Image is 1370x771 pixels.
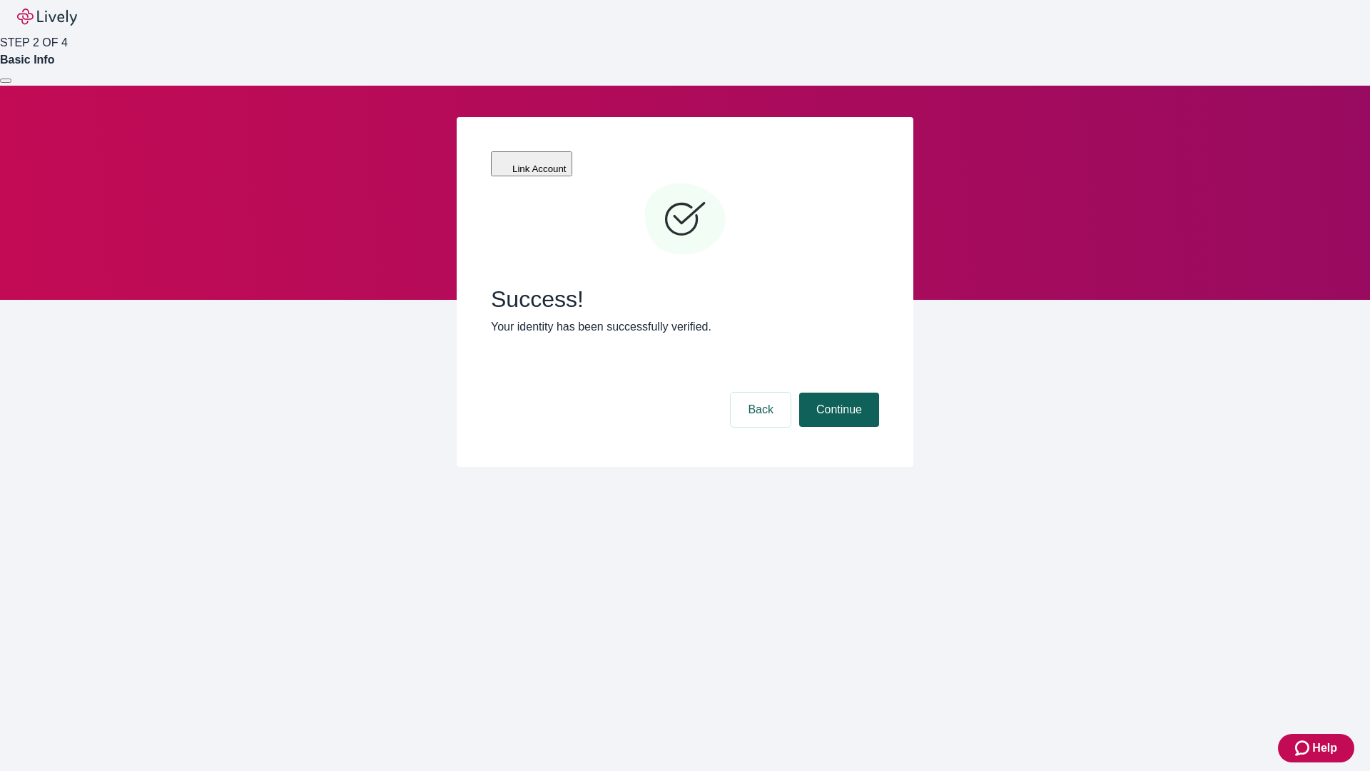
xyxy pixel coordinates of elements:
button: Link Account [491,151,572,176]
button: Back [731,393,791,427]
p: Your identity has been successfully verified. [491,318,879,336]
svg: Zendesk support icon [1295,740,1312,757]
svg: Checkmark icon [642,177,728,263]
img: Lively [17,9,77,26]
span: Help [1312,740,1337,757]
button: Zendesk support iconHelp [1278,734,1354,762]
button: Continue [799,393,879,427]
span: Success! [491,286,879,313]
